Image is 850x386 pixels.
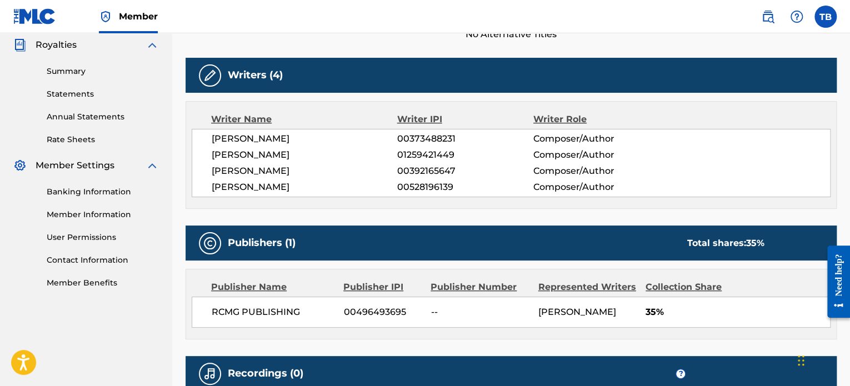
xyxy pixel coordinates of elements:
a: User Permissions [47,232,159,243]
span: 00496493695 [344,305,423,319]
span: [PERSON_NAME] [538,307,616,317]
span: Member Settings [36,159,114,172]
div: Help [786,6,808,28]
span: [PERSON_NAME] [212,148,397,162]
div: Collection Share [646,280,738,294]
img: help [790,10,803,23]
img: expand [146,38,159,52]
span: 01259421449 [397,148,533,162]
span: -- [431,305,530,319]
a: Public Search [757,6,779,28]
img: Writers [203,69,217,82]
span: 00528196139 [397,181,533,194]
div: Total shares: [687,237,764,250]
iframe: Chat Widget [794,333,850,386]
h5: Publishers (1) [228,237,296,249]
img: search [761,10,774,23]
a: Banking Information [47,186,159,198]
a: Member Benefits [47,277,159,289]
h5: Recordings (0) [228,367,303,380]
h5: Writers (4) [228,69,283,82]
div: Drag [798,344,804,377]
img: Publishers [203,237,217,250]
div: Publisher Number [431,280,529,294]
a: Rate Sheets [47,134,159,146]
span: ? [676,369,685,378]
span: Composer/Author [533,148,657,162]
a: Annual Statements [47,111,159,123]
div: User Menu [814,6,837,28]
span: [PERSON_NAME] [212,132,397,146]
div: Represented Writers [538,280,637,294]
a: Contact Information [47,254,159,266]
img: expand [146,159,159,172]
span: Composer/Author [533,164,657,178]
span: 00373488231 [397,132,533,146]
img: Royalties [13,38,27,52]
span: Member [119,10,158,23]
a: Statements [47,88,159,100]
div: Publisher IPI [343,280,422,294]
img: Recordings [203,367,217,380]
a: Member Information [47,209,159,220]
div: Writer IPI [397,113,533,126]
iframe: Resource Center [819,237,850,327]
span: 00392165647 [397,164,533,178]
img: Member Settings [13,159,27,172]
span: Composer/Author [533,132,657,146]
span: [PERSON_NAME] [212,164,397,178]
img: MLC Logo [13,8,56,24]
span: 35% [646,305,830,319]
div: Publisher Name [211,280,335,294]
div: Writer Role [533,113,657,126]
span: 35 % [746,238,764,248]
img: Top Rightsholder [99,10,112,23]
span: No Alternative Titles [186,28,837,41]
span: Royalties [36,38,77,52]
span: RCMG PUBLISHING [212,305,336,319]
div: Writer Name [211,113,397,126]
span: Composer/Author [533,181,657,194]
span: [PERSON_NAME] [212,181,397,194]
a: Summary [47,66,159,77]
